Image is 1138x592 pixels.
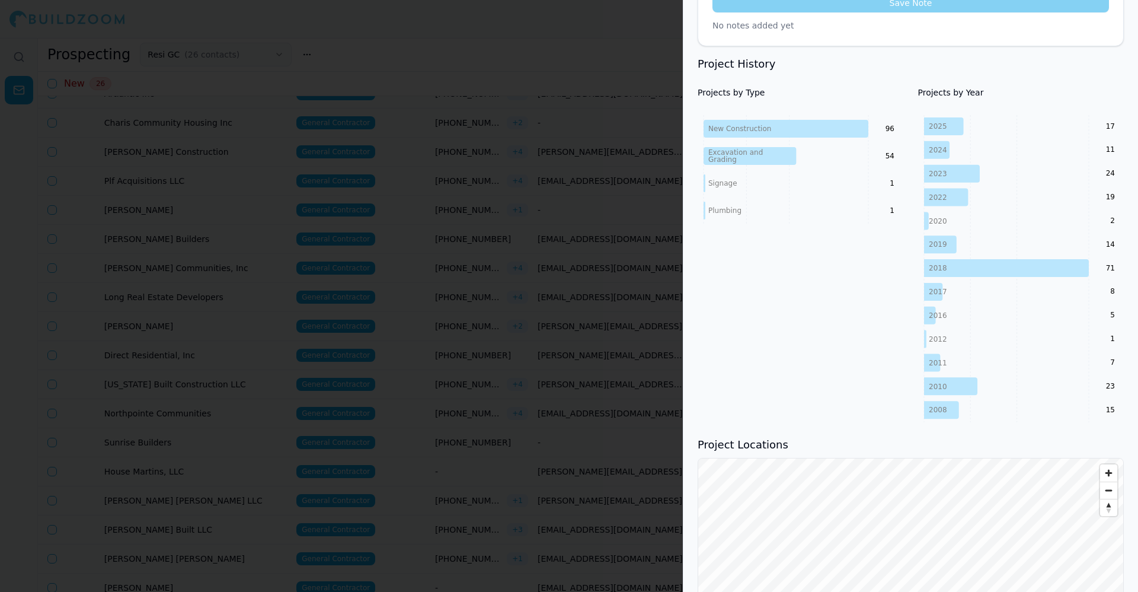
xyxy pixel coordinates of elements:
tspan: 2017 [929,288,947,296]
h4: Projects by Year [918,87,1124,98]
tspan: 2022 [929,193,947,201]
text: 15 [1105,405,1114,413]
tspan: 2018 [929,264,947,272]
text: 71 [1105,263,1114,272]
text: 8 [1110,287,1115,295]
text: 24 [1105,169,1114,177]
button: Zoom out [1100,482,1117,499]
text: 19 [1105,193,1114,201]
text: 11 [1105,145,1114,154]
tspan: 2011 [929,358,947,367]
tspan: Grading [708,155,737,164]
p: No notes added yet [712,20,1109,31]
button: Zoom in [1100,464,1117,482]
text: 96 [886,124,894,132]
tspan: 2012 [929,335,947,343]
tspan: 2016 [929,311,947,320]
text: 1 [1110,335,1115,343]
text: 2 [1110,216,1115,224]
tspan: 2025 [929,122,947,131]
tspan: New Construction [708,125,771,133]
text: 54 [886,151,894,160]
tspan: 2023 [929,169,947,177]
tspan: 2019 [929,240,947,249]
text: 1 [890,179,894,187]
tspan: Plumbing [708,206,741,215]
tspan: 2008 [929,406,947,414]
tspan: Excavation and [708,148,763,157]
text: 14 [1105,240,1114,248]
h3: Project Locations [698,437,1124,453]
text: 7 [1110,358,1115,366]
tspan: Signage [708,179,737,187]
tspan: 2020 [929,217,947,225]
h4: Projects by Type [698,87,904,98]
text: 23 [1105,381,1114,390]
tspan: 2010 [929,382,947,390]
h3: Project History [698,56,1124,72]
text: 5 [1110,311,1115,319]
tspan: 2024 [929,146,947,154]
text: 1 [890,206,894,214]
button: Reset bearing to north [1100,499,1117,516]
text: 17 [1105,122,1114,130]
